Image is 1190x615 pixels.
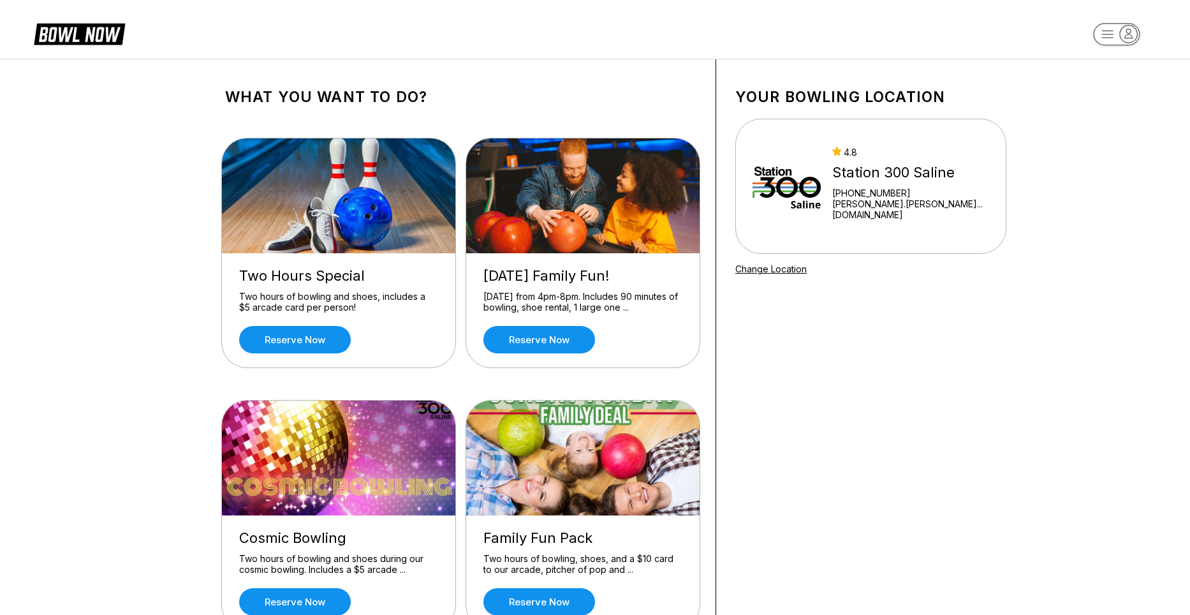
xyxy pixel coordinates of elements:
div: Family Fun Pack [483,530,682,547]
div: Two hours of bowling, shoes, and a $10 card to our arcade, pitcher of pop and ... [483,553,682,575]
div: Station 300 Saline [832,164,989,181]
img: Station 300 Saline [753,138,821,234]
img: Family Fun Pack [466,401,701,515]
div: 4.8 [832,147,989,158]
div: Two Hours Special [239,267,438,285]
a: Reserve now [483,326,595,353]
a: [PERSON_NAME].[PERSON_NAME]...[DOMAIN_NAME] [832,198,989,220]
img: Two Hours Special [222,138,457,253]
div: [DATE] Family Fun! [483,267,682,285]
div: [DATE] from 4pm-8pm. Includes 90 minutes of bowling, shoe rental, 1 large one ... [483,291,682,313]
h1: Your bowling location [735,88,1006,106]
a: Reserve now [239,326,351,353]
div: [PHONE_NUMBER] [832,188,989,198]
h1: What you want to do? [225,88,696,106]
div: Two hours of bowling and shoes during our cosmic bowling. Includes a $5 arcade ... [239,553,438,575]
div: Cosmic Bowling [239,530,438,547]
img: Cosmic Bowling [222,401,457,515]
img: Friday Family Fun! [466,138,701,253]
div: Two hours of bowling and shoes, includes a $5 arcade card per person! [239,291,438,313]
a: Change Location [735,263,807,274]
